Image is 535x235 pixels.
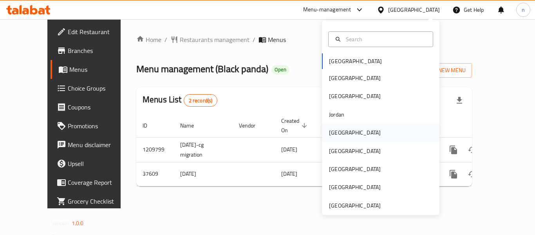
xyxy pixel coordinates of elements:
span: n [522,5,525,14]
a: Promotions [51,117,137,135]
span: Name [180,121,204,130]
span: Menus [268,35,286,44]
span: Coverage Report [68,178,130,187]
span: [DATE] [281,144,297,155]
div: [GEOGRAPHIC_DATA] [329,201,381,210]
span: Choice Groups [68,84,130,93]
a: Edit Restaurant [51,22,137,41]
div: Total records count [184,94,218,107]
a: Choice Groups [51,79,137,98]
span: Menus [69,65,130,74]
span: Add New Menu [418,66,466,75]
button: more [444,140,463,159]
div: Jordan [329,110,344,119]
span: 1.0.0 [72,218,84,228]
div: Export file [450,91,469,110]
span: 2 record(s) [184,97,217,104]
td: [DATE]-cg migration [174,137,233,162]
li: / [253,35,255,44]
button: Add New Menu [411,63,472,78]
button: Change Status [463,165,482,184]
span: Grocery Checklist [68,197,130,206]
span: Branches [68,46,130,55]
div: [GEOGRAPHIC_DATA] [329,147,381,155]
span: Restaurants management [180,35,249,44]
a: Grocery Checklist [51,192,137,211]
span: Vendor [239,121,266,130]
nav: breadcrumb [136,35,472,44]
span: Menu management ( Black panda ) [136,60,268,78]
a: Menus [51,60,137,79]
span: [DATE] [281,169,297,179]
span: Edit Restaurant [68,27,130,36]
div: [GEOGRAPHIC_DATA] [329,183,381,191]
input: Search [343,35,428,44]
td: 1209799 [136,137,174,162]
a: Restaurants management [170,35,249,44]
div: [GEOGRAPHIC_DATA] [388,5,440,14]
a: Home [136,35,161,44]
span: Upsell [68,159,130,168]
div: Menu-management [303,5,351,15]
a: Coverage Report [51,173,137,192]
button: more [444,165,463,184]
a: Coupons [51,98,137,117]
h2: Menus List [143,94,217,107]
td: 37609 [136,162,174,186]
div: [GEOGRAPHIC_DATA] [329,128,381,137]
button: Change Status [463,140,482,159]
td: [DATE] [174,162,233,186]
li: / [164,35,167,44]
span: ID [143,121,157,130]
a: Branches [51,41,137,60]
span: Coupons [68,102,130,112]
span: Menu disclaimer [68,140,130,149]
span: Promotions [68,121,130,131]
span: Version: [51,218,70,228]
a: Upsell [51,154,137,173]
div: [GEOGRAPHIC_DATA] [329,92,381,100]
div: [GEOGRAPHIC_DATA] [329,74,381,82]
a: Menu disclaimer [51,135,137,154]
span: Created On [281,116,309,135]
span: Open [271,66,289,73]
div: [GEOGRAPHIC_DATA] [329,165,381,173]
div: Open [271,65,289,75]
